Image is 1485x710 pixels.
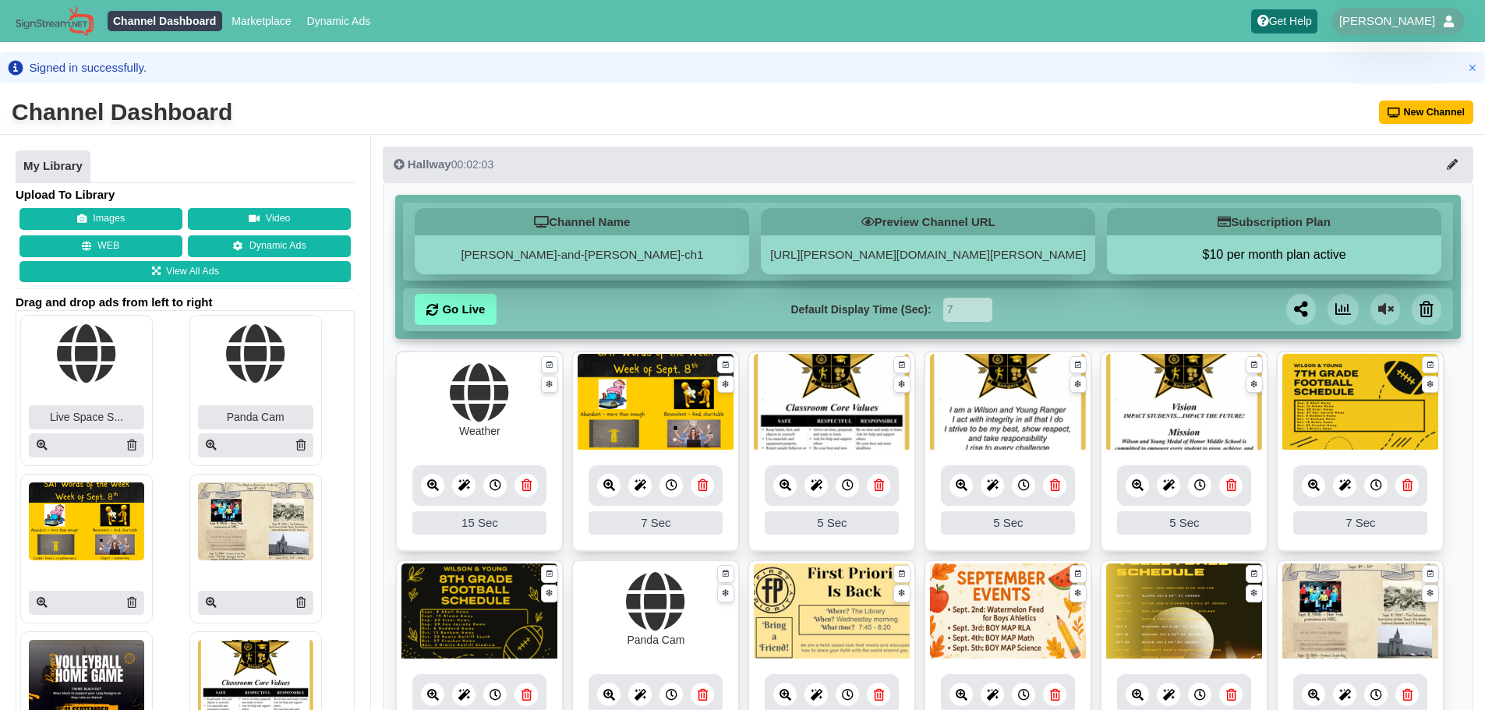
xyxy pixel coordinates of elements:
[1251,9,1317,34] a: Get Help
[19,261,351,283] a: View All Ads
[1107,208,1441,235] h5: Subscription Plan
[188,208,351,230] button: Video
[943,298,992,322] input: Seconds
[408,157,451,171] span: Hallway
[401,563,557,661] img: 13.968 mb
[415,235,749,274] div: [PERSON_NAME]-and-[PERSON_NAME]-ch1
[16,295,355,310] span: Drag and drop ads from left to right
[415,208,749,235] h5: Channel Name
[930,354,1086,451] img: 1786.025 kb
[1379,101,1474,124] button: New Channel
[627,632,684,648] div: Panda Cam
[589,511,723,535] div: 7 Sec
[1339,13,1435,29] span: [PERSON_NAME]
[790,302,931,318] label: Default Display Time (Sec):
[754,563,910,661] img: 92.625 kb
[30,60,147,76] div: Signed in successfully.
[301,11,377,31] a: Dynamic Ads
[29,482,144,560] img: P250x250 image processing20250908 996236 q779dc
[1282,354,1438,451] img: 8.781 mb
[412,511,546,535] div: 15 Sec
[415,294,497,325] a: Go Live
[1117,511,1251,535] div: 5 Sec
[108,11,222,31] a: Channel Dashboard
[19,208,182,230] button: Images
[226,11,297,31] a: Marketplace
[12,97,232,128] div: Channel Dashboard
[188,235,351,257] a: Dynamic Ads
[1107,247,1441,263] button: $10 per month plan active
[198,405,313,429] div: Panda Cam
[383,147,1473,182] button: Hallway00:02:03
[1106,354,1262,451] img: 1788.290 kb
[29,405,144,429] div: Live Space S...
[459,423,500,440] div: Weather
[1282,563,1438,661] img: 237.439 mb
[941,511,1075,535] div: 5 Sec
[754,354,910,451] img: 1802.340 kb
[16,187,355,203] h4: Upload To Library
[930,563,1086,661] img: 2.760 mb
[1106,563,1262,661] img: 842.610 kb
[394,157,493,172] div: 00:02:03
[19,235,182,257] button: WEB
[1465,60,1480,76] button: Close
[16,6,94,37] img: Sign Stream.NET
[765,511,899,535] div: 5 Sec
[1293,511,1427,535] div: 7 Sec
[761,208,1095,235] h5: Preview Channel URL
[198,482,313,560] img: P250x250 image processing20250908 996236 mcfifz
[16,150,90,183] a: My Library
[770,248,1086,261] a: [URL][PERSON_NAME][DOMAIN_NAME][PERSON_NAME]
[578,354,734,451] img: 59.051 mb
